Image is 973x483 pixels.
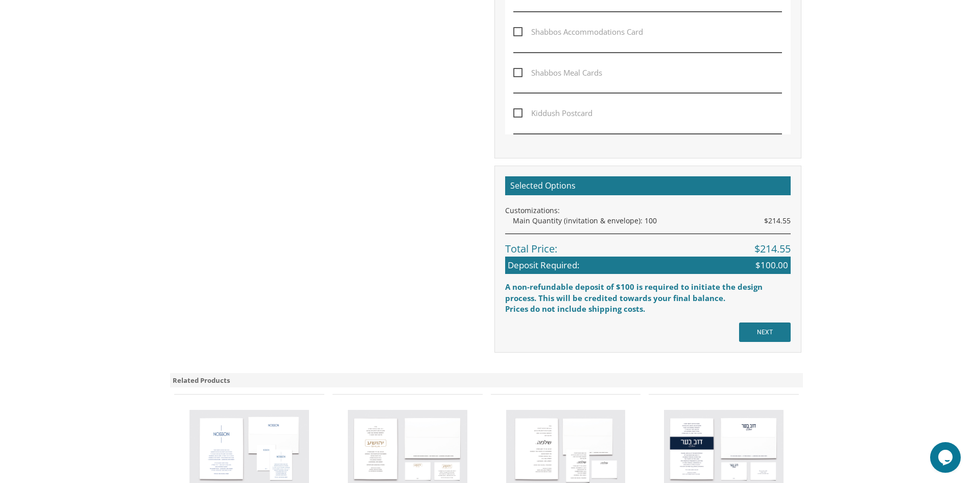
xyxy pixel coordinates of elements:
div: Customizations: [505,205,791,216]
span: $214.55 [764,216,791,226]
span: $214.55 [754,242,791,257]
input: NEXT [739,323,791,342]
div: Total Price: [505,234,791,257]
div: Prices do not include shipping costs. [505,304,791,314]
div: A non-refundable deposit of $100 is required to initiate the design process. This will be credite... [505,282,791,304]
span: Shabbos Accommodations Card [513,26,643,38]
div: Related Products [170,373,803,388]
h2: Selected Options [505,176,791,196]
span: Shabbos Meal Cards [513,66,602,79]
span: Kiddush Postcard [513,107,592,120]
iframe: chat widget [930,442,963,473]
div: Deposit Required: [505,257,791,274]
span: $100.00 [755,259,788,271]
div: Main Quantity (invitation & envelope): 100 [513,216,791,226]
